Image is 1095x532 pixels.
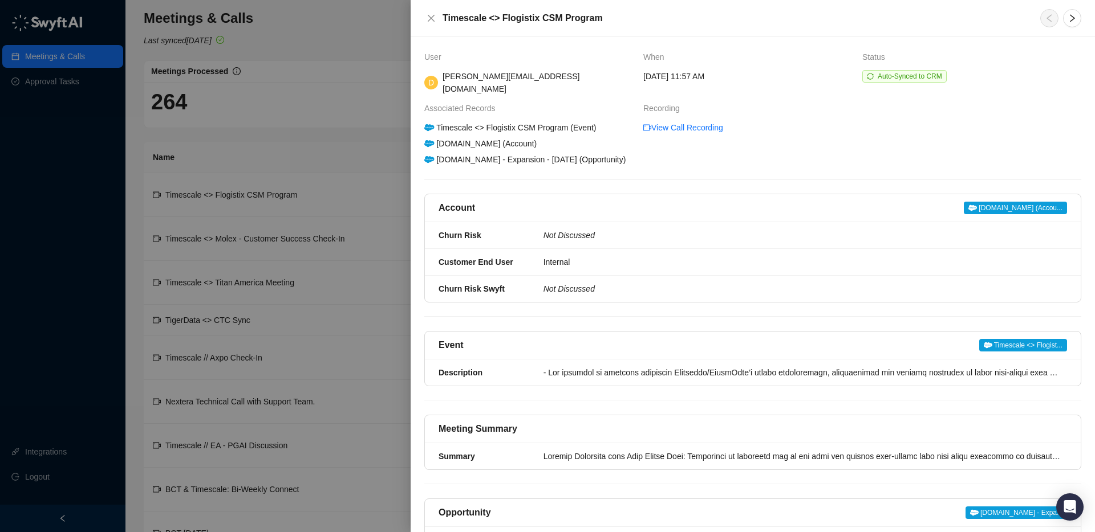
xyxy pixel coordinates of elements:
[439,284,505,293] strong: Churn Risk Swyft
[439,506,491,519] h5: Opportunity
[964,202,1067,214] span: [DOMAIN_NAME] (Accou...
[867,73,874,80] span: sync
[443,72,579,93] span: [PERSON_NAME][EMAIL_ADDRESS][DOMAIN_NAME]
[964,201,1067,215] a: [DOMAIN_NAME] (Accou...
[966,506,1067,519] a: [DOMAIN_NAME] - Expa...
[862,51,891,63] span: Status
[544,256,1060,268] div: Internal
[427,14,436,23] span: close
[643,121,723,134] a: video-cameraView Call Recording
[439,368,482,377] strong: Description
[443,11,1027,25] h5: Timescale <> Flogistix CSM Program
[424,11,438,25] button: Close
[544,450,1060,463] div: Loremip Dolorsita cons Adip Elitse Doei: Temporinci ut laboreetd mag al eni admi ven quisnos exer...
[424,51,447,63] span: User
[424,102,501,114] span: Associated Records
[423,121,598,134] div: Timescale <> Flogistix CSM Program (Event)
[439,201,475,215] h5: Account
[643,70,704,83] span: [DATE] 11:57 AM
[643,51,670,63] span: When
[439,257,513,267] strong: Customer End User
[423,153,627,166] div: [DOMAIN_NAME] - Expansion - [DATE] (Opportunity)
[544,284,595,293] i: Not Discussed
[979,338,1067,352] a: Timescale <> Flogist...
[878,72,942,80] span: Auto-Synced to CRM
[544,231,595,240] i: Not Discussed
[428,76,434,89] span: D
[544,366,1060,379] div: - Lor ipsumdol si ametcons adipiscin Elitseddo/EiusmOdte’i utlabo etdoloremagn, aliquaenimad min ...
[643,124,651,132] span: video-camera
[423,137,538,150] div: [DOMAIN_NAME] (Account)
[1056,493,1084,521] div: Open Intercom Messenger
[439,452,475,461] strong: Summary
[439,231,481,240] strong: Churn Risk
[439,338,464,352] h5: Event
[439,422,517,436] h5: Meeting Summary
[966,506,1067,519] span: [DOMAIN_NAME] - Expa...
[643,102,686,114] span: Recording
[1068,14,1077,23] span: right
